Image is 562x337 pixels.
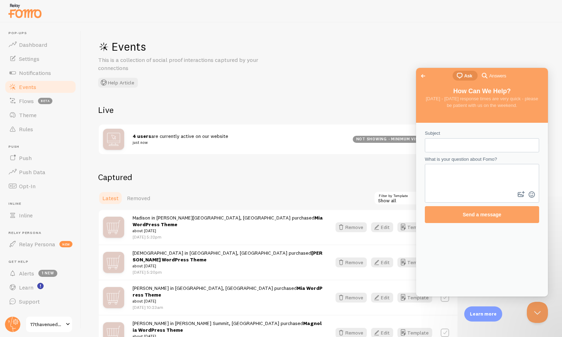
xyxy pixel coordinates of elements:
[19,298,40,305] span: Support
[371,222,393,232] button: Edit
[4,108,77,122] a: Theme
[30,320,64,329] span: 17thavenuedesigns
[4,280,77,294] a: Learn
[39,4,48,12] span: chat-square
[371,257,397,267] a: Edit
[9,62,123,155] form: Contact form
[3,4,11,12] span: Go back
[133,320,322,333] a: Magnolia WordPress Theme
[9,97,122,122] textarea: What is your question about Fomo?
[10,28,122,40] span: [DATE] - [DATE] response times are very quick - please be patient with us on the weekend.
[103,287,124,308] img: mX0F4IvwRGqjVoppAqZG
[19,126,33,133] span: Rules
[527,302,548,323] iframe: Help Scout Beacon - Close
[4,179,77,193] a: Opt-In
[8,145,77,149] span: Push
[103,252,124,273] img: mX0F4IvwRGqjVoppAqZG
[73,5,90,12] span: Answers
[19,183,36,190] span: Opt-In
[397,222,432,232] button: Template
[133,133,344,146] span: are currently active on our website
[4,294,77,309] a: Support
[127,195,150,202] span: Removed
[98,172,458,183] h2: Captured
[19,55,39,62] span: Settings
[47,144,85,150] span: Send a message
[133,215,323,234] span: Madison in [PERSON_NAME][GEOGRAPHIC_DATA], [GEOGRAPHIC_DATA] purchased
[133,139,344,146] small: just now
[19,241,55,248] span: Relay Persona
[9,138,123,155] button: Send a message
[4,266,77,280] a: Alerts 1 new
[9,89,81,94] span: What is your question about Fomo?
[133,269,323,275] p: [DATE] 5:20pm
[7,2,43,20] img: fomo-relay-logo-orange.svg
[103,217,124,238] img: mX0F4IvwRGqjVoppAqZG
[37,20,95,27] span: How Can We Help?
[4,237,77,251] a: Relay Persona new
[123,191,154,205] a: Removed
[19,270,34,277] span: Alerts
[4,165,77,179] a: Push Data
[4,38,77,52] a: Dashboard
[4,122,77,136] a: Rules
[103,129,124,150] img: bo9btcNLRnCUU1uKyLgF
[110,121,121,132] button: Emoji Picker
[4,52,77,66] a: Settings
[37,283,44,289] svg: <p>Watch New Feature Tutorials!</p>
[4,94,77,108] a: Flows beta
[133,250,322,263] a: [PERSON_NAME] WordPress Theme
[397,257,432,267] button: Template
[371,222,397,232] a: Edit
[19,112,37,119] span: Theme
[48,5,56,12] span: Ask
[133,133,151,139] strong: 4 users
[19,97,34,104] span: Flows
[98,39,309,54] h1: Events
[25,316,73,333] a: 17thavenuedesigns
[133,285,323,305] span: [PERSON_NAME] in [GEOGRAPHIC_DATA], [GEOGRAPHIC_DATA] purchased
[464,306,502,322] div: Learn more
[19,284,33,291] span: Learn
[19,154,32,161] span: Push
[19,69,51,76] span: Notifications
[19,41,47,48] span: Dashboard
[133,263,323,269] small: about [DATE]
[19,168,45,176] span: Push Data
[374,191,458,205] div: Show all
[416,68,548,297] iframe: Help Scout Beacon - Live Chat, Contact Form, and Knowledge Base
[8,31,77,36] span: Pop-ups
[98,78,138,88] button: Help Article
[19,212,33,219] span: Inline
[353,136,453,143] div: not showing - minimum visitors not hit
[4,80,77,94] a: Events
[102,195,119,202] span: Latest
[371,293,397,303] a: Edit
[98,191,123,205] a: Latest
[371,257,393,267] button: Edit
[9,63,24,68] span: Subject
[133,250,323,269] span: [DEMOGRAPHIC_DATA] in [GEOGRAPHIC_DATA], [GEOGRAPHIC_DATA] purchased
[38,270,57,277] span: 1 new
[8,260,77,264] span: Get Help
[64,3,73,12] span: search-medium
[133,234,323,240] p: [DATE] 5:32pm
[336,257,367,267] button: Remove
[19,83,36,90] span: Events
[8,202,77,206] span: Inline
[98,56,267,72] p: This is a collection of social proof interactions captured by your connections
[4,66,77,80] a: Notifications
[59,241,72,247] span: new
[397,293,432,303] button: Template
[133,215,323,228] a: Mia WordPress Theme
[4,151,77,165] a: Push
[336,222,367,232] button: Remove
[133,285,322,298] a: Mia WordPress Theme
[133,298,323,304] small: about [DATE]
[100,121,110,132] button: Attach a file
[38,98,52,104] span: beta
[8,231,77,235] span: Relay Persona
[470,311,497,317] p: Learn more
